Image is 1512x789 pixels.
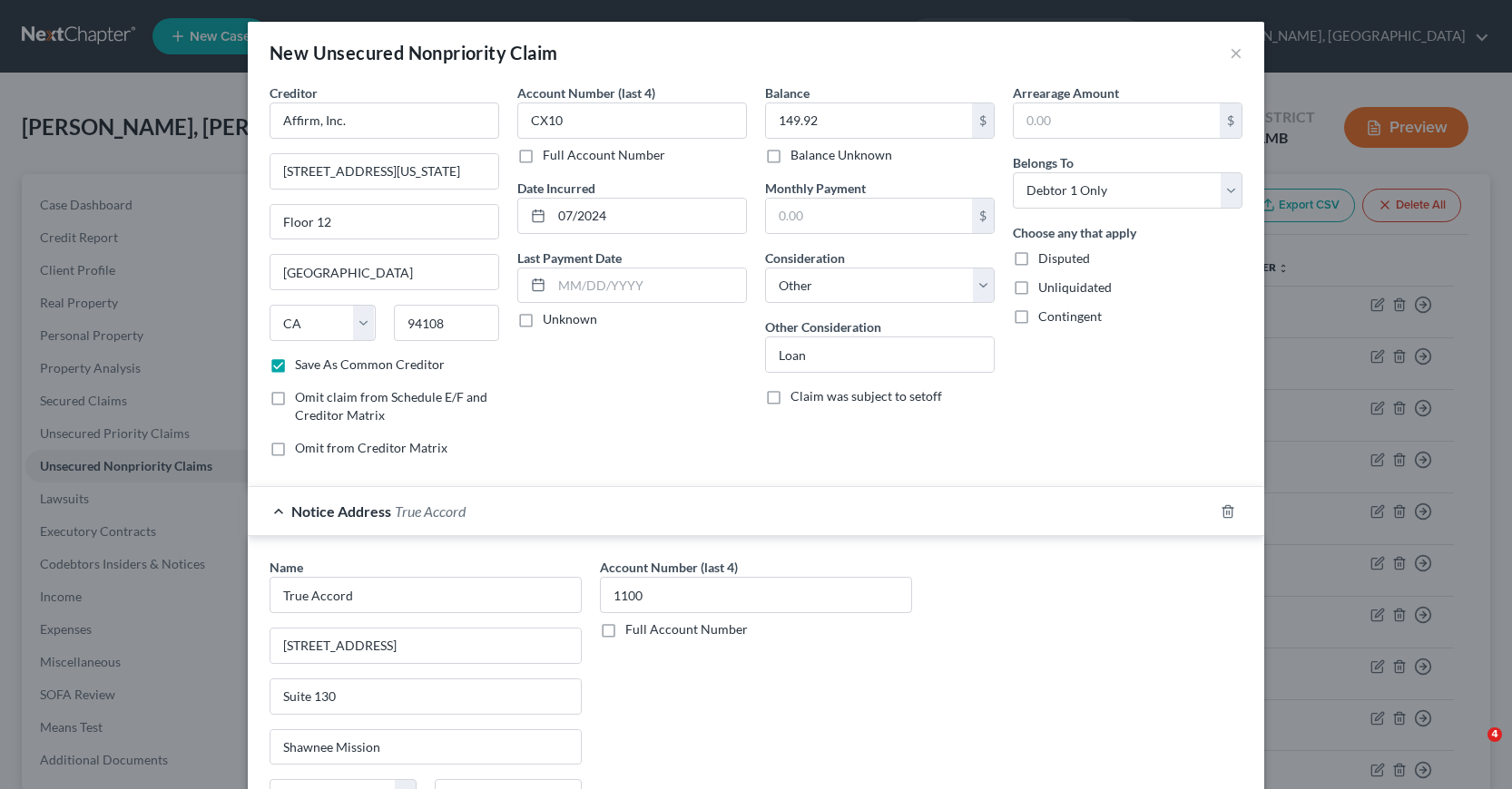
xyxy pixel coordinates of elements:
input: Specify... [766,337,994,372]
label: Account Number (last 4) [517,83,655,102]
span: Name [270,560,303,575]
label: Account Number (last 4) [600,558,738,577]
label: Save As Common Creditor [295,356,445,374]
label: Date Incurred [517,179,595,198]
span: Claim was subject to setoff [790,388,942,404]
label: Choose any that apply [1013,223,1136,242]
span: Disputed [1038,250,1090,266]
div: New Unsecured Nonpriority Claim [270,40,557,65]
span: Omit from Creditor Matrix [295,440,447,455]
input: Enter zip... [394,305,500,341]
label: Full Account Number [543,146,665,164]
input: XXXX [600,577,912,613]
input: MM/DD/YYYY [552,268,746,303]
label: Balance [765,83,810,102]
input: Enter city... [270,730,581,765]
input: MM/DD/YYYY [552,199,746,233]
input: XXXX [517,102,747,139]
span: Belongs To [1013,155,1074,170]
div: $ [1220,103,1242,138]
span: Contingent [1038,308,1102,324]
label: Full Account Number [625,620,748,638]
input: Search by name... [270,577,582,613]
input: 0.00 [1014,103,1220,138]
input: Apt, Suite, etc... [270,205,498,239]
span: Omit claim from Schedule E/F and Creditor Matrix [295,389,487,423]
label: Unknown [543,310,597,328]
span: True Accord [395,502,466,520]
iframe: Intercom live chat [1450,727,1494,771]
div: $ [972,103,994,138]
label: Last Payment Date [517,248,622,268]
label: Consideration [765,248,845,268]
label: Balance Unknown [790,146,892,164]
input: Enter city... [270,255,498,289]
input: 0.00 [766,199,972,233]
button: × [1230,42,1242,63]
input: Apt, Suite, etc... [270,679,581,714]
span: Notice Address [291,502,391,520]
input: Search creditor by name... [270,102,499,139]
span: Creditor [270,85,318,101]
input: Enter address... [270,154,498,189]
input: 0.00 [766,103,972,138]
label: Monthly Payment [765,179,866,198]
span: Unliquidated [1038,279,1112,295]
input: Enter address... [270,628,581,663]
label: Other Consideration [765,317,881,336]
span: 4 [1487,727,1502,742]
div: $ [972,199,994,233]
label: Arrearage Amount [1013,83,1119,102]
